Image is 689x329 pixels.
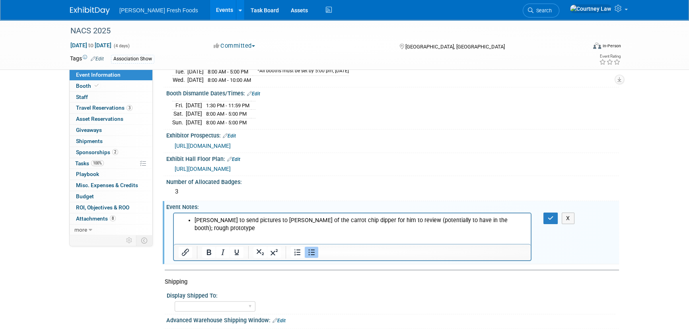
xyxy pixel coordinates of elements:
[95,83,99,88] i: Booth reservation complete
[187,67,204,76] td: [DATE]
[68,24,574,38] div: NACS 2025
[206,111,247,117] span: 8:00 AM - 5:00 PM
[123,235,136,246] td: Personalize Event Tab Strip
[70,92,152,103] a: Staff
[76,182,138,188] span: Misc. Expenses & Credits
[206,103,249,108] span: 1:30 PM - 11:59 PM
[172,76,187,84] td: Wed.
[91,160,104,166] span: 100%
[253,67,349,76] td: *All booths must be set by 5:00 pm, [DATE]
[523,4,559,17] a: Search
[70,191,152,202] a: Budget
[70,224,152,235] a: more
[202,247,216,258] button: Bold
[211,42,258,50] button: Committed
[166,130,619,140] div: Exhibitor Prospectus:
[70,125,152,135] a: Giveaways
[272,318,286,323] a: Edit
[87,42,95,48] span: to
[112,149,118,155] span: 2
[291,247,304,258] button: Numbered list
[216,247,230,258] button: Italic
[76,193,94,199] span: Budget
[76,72,121,78] span: Event Information
[562,213,574,224] button: X
[253,247,267,258] button: Subscript
[76,83,100,89] span: Booth
[172,67,187,76] td: Tue.
[570,4,611,13] img: Courtney Law
[533,8,552,14] span: Search
[165,278,613,286] div: Shipping
[172,110,186,118] td: Sat.
[70,42,112,49] span: [DATE] [DATE]
[305,247,318,258] button: Bullet list
[175,143,231,149] a: [URL][DOMAIN_NAME]
[172,118,186,126] td: Sun.
[127,105,132,111] span: 3
[70,81,152,91] a: Booth
[223,133,236,139] a: Edit
[75,160,104,166] span: Tasks
[70,202,152,213] a: ROI, Objectives & ROO
[166,176,619,186] div: Number of Allocated Badges:
[186,101,202,110] td: [DATE]
[70,147,152,158] a: Sponsorships2
[76,149,118,155] span: Sponsorships
[74,226,87,233] span: more
[76,171,99,177] span: Playbook
[166,153,619,163] div: Exhibit Hall Floor Plan:
[110,215,116,221] span: 8
[167,290,615,300] div: Display Shipped To:
[70,54,104,64] td: Tags
[172,101,186,110] td: Fri.
[602,43,621,49] div: In-Person
[187,76,204,84] td: [DATE]
[76,215,116,222] span: Attachments
[166,314,619,325] div: Advanced Warehouse Shipping Window:
[179,247,192,258] button: Insert/edit link
[206,120,247,126] span: 8:00 AM - 5:00 PM
[70,103,152,113] a: Travel Reservations3
[70,169,152,180] a: Playbook
[119,7,198,14] span: [PERSON_NAME] Fresh Foods
[166,201,619,211] div: Event Notes:
[70,180,152,191] a: Misc. Expenses & Credits
[172,186,613,198] div: 3
[76,127,102,133] span: Giveaways
[70,136,152,147] a: Shipments
[227,157,240,162] a: Edit
[70,7,110,15] img: ExhibitDay
[76,116,123,122] span: Asset Reservations
[76,204,129,211] span: ROI, Objectives & ROO
[70,70,152,80] a: Event Information
[267,247,281,258] button: Superscript
[113,43,130,48] span: (4 days)
[166,87,619,98] div: Booth Dismantle Dates/Times:
[76,105,132,111] span: Travel Reservations
[230,247,243,258] button: Underline
[111,55,154,63] div: Association Show
[175,166,231,172] a: [URL][DOMAIN_NAME]
[186,118,202,126] td: [DATE]
[76,138,103,144] span: Shipments
[174,213,531,244] iframe: Rich Text Area
[405,44,504,50] span: [GEOGRAPHIC_DATA], [GEOGRAPHIC_DATA]
[208,69,248,75] span: 8:00 AM - 5:00 PM
[539,41,621,53] div: Event Format
[76,94,88,100] span: Staff
[70,213,152,224] a: Attachments8
[70,158,152,169] a: Tasks100%
[208,77,251,83] span: 8:00 AM - 10:00 AM
[136,235,153,246] td: Toggle Event Tabs
[599,54,621,58] div: Event Rating
[70,114,152,124] a: Asset Reservations
[593,43,601,49] img: Format-Inperson.png
[186,110,202,118] td: [DATE]
[247,91,260,97] a: Edit
[91,56,104,62] a: Edit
